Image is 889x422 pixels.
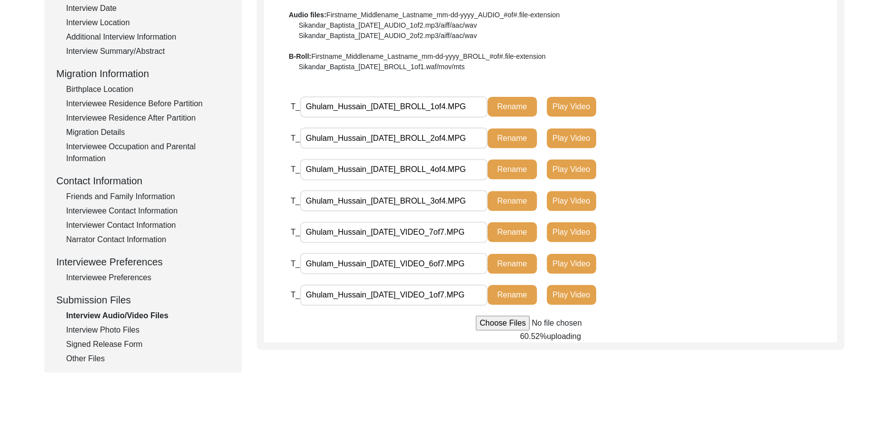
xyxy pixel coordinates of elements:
button: Play Video [547,160,596,179]
button: Play Video [547,191,596,211]
button: Play Video [547,97,596,117]
div: Interview Summary/Abstract [66,45,230,57]
button: Rename [488,285,537,305]
span: T_ [291,197,300,205]
div: Signed Release Form [66,338,230,350]
div: Interviewee Preferences [66,272,230,284]
div: Submission Files [56,293,230,307]
button: Rename [488,128,537,148]
div: Interviewee Occupation and Parental Information [66,141,230,165]
div: Narrator Contact Information [66,234,230,246]
button: Rename [488,254,537,274]
b: B-Roll: [289,52,311,60]
button: Rename [488,191,537,211]
button: Play Video [547,222,596,242]
div: Friends and Family Information [66,191,230,203]
div: Interviewer Contact Information [66,219,230,231]
div: Interview Audio/Video Files [66,310,230,322]
div: Interviewee Residence Before Partition [66,98,230,110]
button: Play Video [547,128,596,148]
button: Play Video [547,254,596,274]
div: Interview Photo Files [66,324,230,336]
div: Contact Information [56,173,230,188]
button: Play Video [547,285,596,305]
span: uploading [547,332,581,340]
button: Rename [488,97,537,117]
span: T_ [291,228,300,236]
div: Interviewee Preferences [56,254,230,269]
div: Interview Location [66,17,230,29]
div: Birthplace Location [66,84,230,95]
div: Migration Details [66,127,230,138]
div: Interview Date [66,2,230,14]
span: 60.52% [520,332,547,340]
button: Rename [488,160,537,179]
div: Interviewee Residence After Partition [66,112,230,124]
div: Other Files [66,353,230,365]
div: Interviewee Contact Information [66,205,230,217]
span: T_ [291,102,300,111]
span: T_ [291,134,300,142]
span: T_ [291,165,300,173]
button: Rename [488,222,537,242]
span: T_ [291,291,300,299]
div: Migration Information [56,66,230,81]
div: Additional Interview Information [66,31,230,43]
b: Audio files: [289,11,326,19]
span: T_ [291,259,300,268]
